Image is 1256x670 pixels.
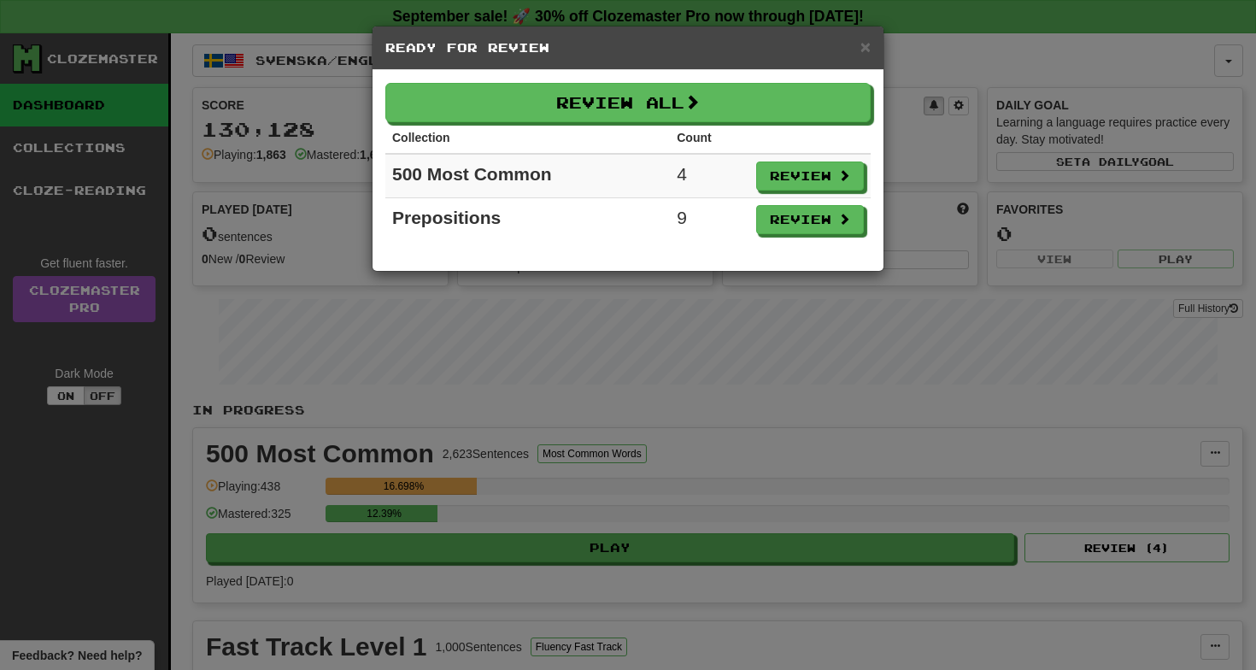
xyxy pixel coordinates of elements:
[860,38,871,56] button: Close
[670,198,749,242] td: 9
[756,162,864,191] button: Review
[385,198,670,242] td: Prepositions
[385,83,871,122] button: Review All
[756,205,864,234] button: Review
[385,39,871,56] h5: Ready for Review
[670,122,749,154] th: Count
[670,154,749,198] td: 4
[860,37,871,56] span: ×
[385,122,670,154] th: Collection
[385,154,670,198] td: 500 Most Common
